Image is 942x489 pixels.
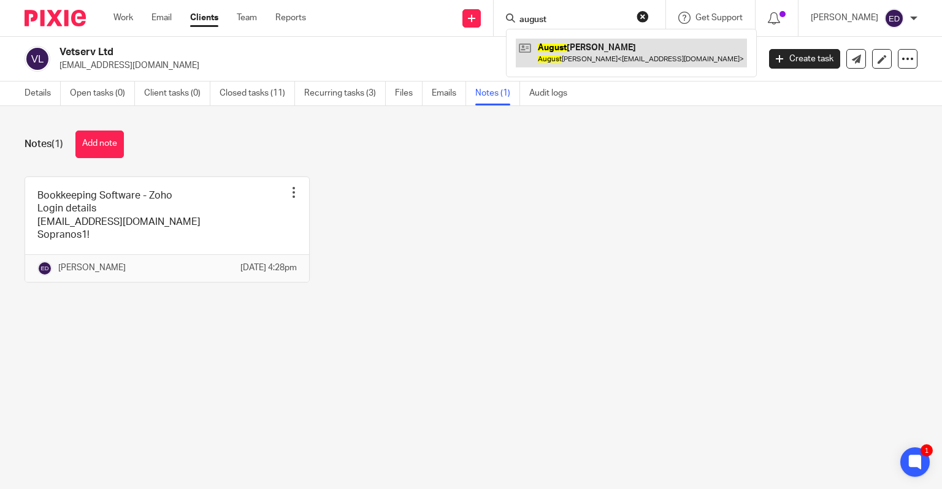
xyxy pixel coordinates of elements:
[25,46,50,72] img: svg%3E
[237,12,257,24] a: Team
[220,81,295,105] a: Closed tasks (11)
[395,81,423,105] a: Files
[70,81,135,105] a: Open tasks (0)
[59,59,751,72] p: [EMAIL_ADDRESS][DOMAIN_NAME]
[25,138,63,151] h1: Notes
[75,131,124,158] button: Add note
[921,444,933,457] div: 1
[52,139,63,149] span: (1)
[475,81,520,105] a: Notes (1)
[695,13,743,22] span: Get Support
[884,9,904,28] img: svg%3E
[59,46,613,59] h2: Vetserv Ltd
[190,12,218,24] a: Clients
[304,81,386,105] a: Recurring tasks (3)
[58,262,126,274] p: [PERSON_NAME]
[637,10,649,23] button: Clear
[25,10,86,26] img: Pixie
[151,12,172,24] a: Email
[275,12,306,24] a: Reports
[529,81,576,105] a: Audit logs
[113,12,133,24] a: Work
[811,12,878,24] p: [PERSON_NAME]
[432,81,466,105] a: Emails
[769,49,840,69] a: Create task
[25,81,61,105] a: Details
[37,261,52,276] img: svg%3E
[518,15,629,26] input: Search
[144,81,210,105] a: Client tasks (0)
[240,262,297,274] p: [DATE] 4:28pm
